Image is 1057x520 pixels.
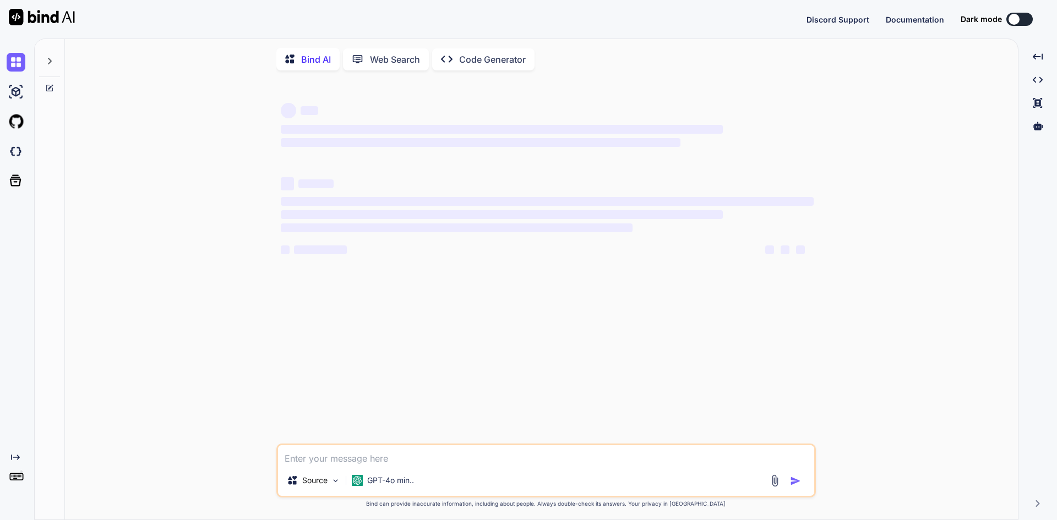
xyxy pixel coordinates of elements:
span: ‌ [281,125,723,134]
span: Documentation [886,15,944,24]
span: ‌ [796,245,805,254]
p: Source [302,475,328,486]
span: ‌ [281,138,680,147]
img: darkCloudIdeIcon [7,142,25,161]
img: githubLight [7,112,25,131]
img: chat [7,53,25,72]
p: Web Search [370,53,420,66]
p: Bind can provide inaccurate information, including about people. Always double-check its answers.... [276,500,816,508]
span: ‌ [781,245,789,254]
span: ‌ [298,179,334,188]
span: ‌ [281,210,723,219]
span: ‌ [281,245,290,254]
p: Code Generator [459,53,526,66]
button: Discord Support [807,14,869,25]
img: attachment [769,474,781,487]
span: ‌ [765,245,774,254]
p: GPT-4o min.. [367,475,414,486]
p: Bind AI [301,53,331,66]
span: ‌ [281,103,296,118]
span: ‌ [301,106,318,115]
span: Discord Support [807,15,869,24]
span: ‌ [281,177,294,190]
span: ‌ [294,245,347,254]
img: GPT-4o mini [352,475,363,486]
span: Dark mode [961,14,1002,25]
button: Documentation [886,14,944,25]
span: ‌ [281,223,633,232]
img: Bind AI [9,9,75,25]
span: ‌ [281,197,814,206]
img: ai-studio [7,83,25,101]
img: icon [790,475,801,486]
img: Pick Models [331,476,340,485]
